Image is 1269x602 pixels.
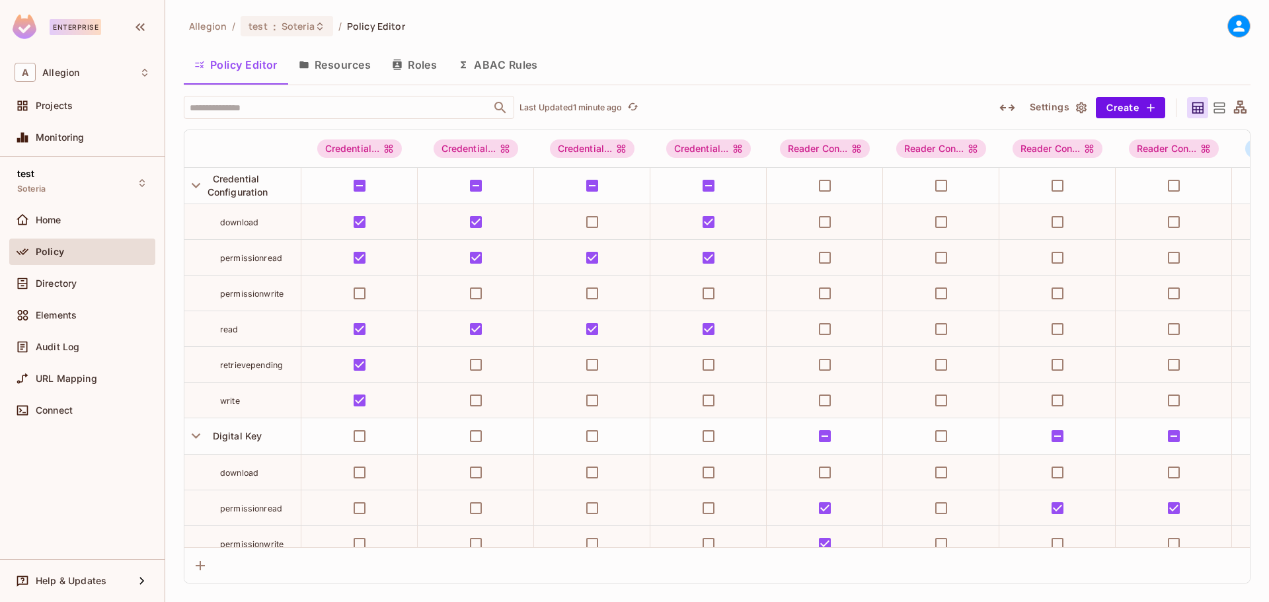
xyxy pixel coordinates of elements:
button: Create [1096,97,1165,118]
button: ABAC Rules [447,48,549,81]
li: / [232,20,235,32]
div: Credential... [317,139,403,158]
span: Workspace: Allegion [42,67,79,78]
div: Enterprise [50,19,101,35]
span: Credential Configuration Factory [434,139,519,158]
div: Reader Con... [1129,139,1219,158]
span: Digital Key [208,430,262,441]
span: Credential Configuration Admin [317,139,403,158]
div: Reader Con... [1013,139,1103,158]
span: permissionread [220,504,282,513]
span: Soteria [17,184,46,194]
button: Resources [288,48,381,81]
span: Click to refresh data [623,100,641,116]
span: Reader Configuration User [1129,139,1219,158]
div: Credential... [666,139,751,158]
div: Credential... [434,139,519,158]
span: Credential Configuration User [666,139,751,158]
li: / [338,20,342,32]
span: Policy [36,246,64,257]
span: Connect [36,405,73,416]
span: read [220,324,239,334]
button: refresh [625,100,641,116]
span: test [17,169,35,179]
span: Credential Configuration [208,173,268,198]
span: Home [36,215,61,225]
span: Reader Configuration Factory [896,139,987,158]
span: Credential Configuration Read Only User [550,139,635,158]
span: A [15,63,36,82]
div: Reader Con... [780,139,870,158]
span: download [220,468,258,478]
span: Reader Configuration Read Only User [1013,139,1103,158]
span: permissionwrite [220,539,284,549]
button: Roles [381,48,447,81]
span: Help & Updates [36,576,106,586]
span: refresh [627,101,638,114]
span: write [220,396,240,406]
span: test [249,20,268,32]
img: SReyMgAAAABJRU5ErkJggg== [13,15,36,39]
span: permissionwrite [220,289,284,299]
span: Policy Editor [347,20,405,32]
span: permissionread [220,253,282,263]
span: the active workspace [189,20,227,32]
button: Open [491,98,510,117]
span: retrievepending [220,360,283,370]
span: download [220,217,258,227]
span: Directory [36,278,77,289]
div: Credential... [550,139,635,158]
button: Policy Editor [184,48,288,81]
div: Reader Con... [896,139,987,158]
span: URL Mapping [36,373,97,384]
span: Elements [36,310,77,320]
span: Audit Log [36,342,79,352]
p: Last Updated 1 minute ago [519,102,623,113]
span: : [272,21,277,32]
span: Projects [36,100,73,111]
button: Settings [1024,97,1091,118]
span: Soteria [282,20,315,32]
span: Monitoring [36,132,85,143]
span: Reader Configuration Admin [780,139,870,158]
